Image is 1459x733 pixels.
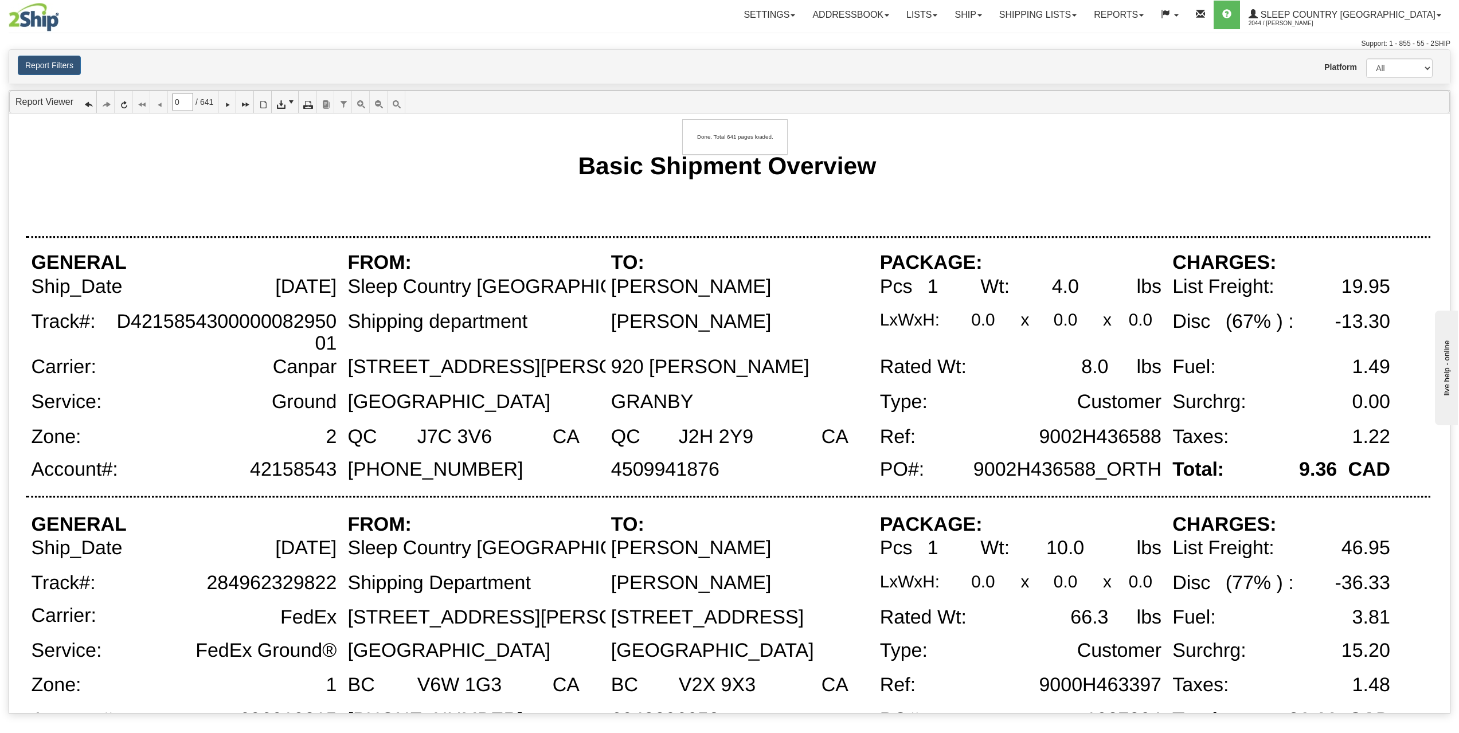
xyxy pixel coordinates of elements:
div: Basic Shipment Overview [578,152,876,179]
div: Carrier: [32,356,96,378]
div: TO: [611,252,644,274]
div: 8.0 [1081,356,1108,378]
div: Canpar [273,356,337,378]
div: List Freight: [1172,538,1274,559]
a: Export [272,91,299,113]
a: Settings [735,1,804,29]
div: Track#: [32,311,96,333]
div: 2 [326,426,337,448]
div: GENERAL [32,252,127,274]
div: FedEx [280,607,337,629]
span: 641 [200,96,213,108]
div: Wt: [980,276,1010,298]
div: 0.0 [971,311,995,330]
div: 920 [PERSON_NAME] [611,356,809,378]
div: [DATE] [275,276,337,298]
div: 1.48 [1352,675,1390,696]
div: Disc [1172,311,1210,333]
div: V2X 9X3 [679,675,756,696]
div: PO#: [880,459,925,481]
div: (77% ) : [1226,573,1294,594]
div: 0.0 [1054,573,1077,591]
div: Service: [32,640,102,662]
div: FedEx Ground® [195,640,337,662]
div: [PERSON_NAME] [611,538,772,559]
div: lbs [1137,538,1161,559]
div: x [1020,311,1029,330]
div: Customer [1077,391,1161,413]
a: Toggle Print Preview [254,91,272,113]
div: CA [822,675,848,696]
div: D4215854300000082950 [117,311,337,333]
div: 0.0 [1054,311,1077,330]
div: live help - online [9,10,106,18]
div: J2H 2Y9 [679,426,753,448]
div: x [1103,311,1112,330]
div: 42158543 [250,459,337,481]
div: Total: [1172,459,1224,481]
a: Refresh [115,91,132,113]
div: 284962329822 [206,573,337,594]
div: 1 [928,276,938,298]
div: [DATE] [275,538,337,559]
div: List Freight: [1172,276,1274,298]
div: Done. Total 641 pages loaded. [689,125,782,148]
div: Track#: [32,573,96,594]
div: PACKAGE: [880,252,983,274]
div: LxWxH: [880,311,940,330]
a: Report Viewer [15,97,73,107]
div: x [1020,573,1029,591]
div: 0.00 [1352,391,1390,413]
div: Surchrg: [1172,640,1246,662]
div: 31.11 [1288,710,1337,731]
div: 0.0 [971,573,995,591]
span: / [195,96,198,108]
div: 15.20 [1341,640,1390,662]
div: 10.0 [1046,538,1084,559]
div: GENERAL [32,514,127,536]
div: lbs [1137,276,1161,298]
div: Disc [1172,573,1210,594]
div: Zone: [32,675,81,696]
label: Platform [1324,61,1349,73]
span: Sleep Country [GEOGRAPHIC_DATA] [1258,10,1435,19]
div: Zone: [32,426,81,448]
div: GRANBY [611,391,694,413]
div: Customer [1077,640,1161,662]
div: 66.3 [1070,607,1108,629]
div: 1.22 [1352,426,1390,448]
div: Ref: [880,675,916,696]
div: Sleep Country [GEOGRAPHIC_DATA] [347,276,679,298]
div: Ship_Date [32,276,123,298]
div: Account#: [32,459,118,481]
div: lbs [1137,356,1161,378]
div: CAD [1348,459,1390,481]
a: Last Page [236,91,254,113]
div: 01 [315,333,337,355]
div: Rated Wt: [880,607,967,629]
div: FROM: [347,252,411,274]
div: [STREET_ADDRESS] [611,607,804,629]
div: [PERSON_NAME] [611,311,772,333]
div: Pcs [880,276,913,298]
div: lbs [1137,607,1161,629]
div: Fuel: [1172,356,1216,378]
div: Carrier: [32,605,96,627]
div: 9000H463397 [1039,675,1161,696]
a: Ship [946,1,990,29]
div: BC [611,675,638,696]
div: Ground [272,391,337,413]
div: 46.95 [1341,538,1390,559]
div: Fuel: [1172,607,1216,629]
div: QC [611,426,640,448]
div: 9.36 [1299,459,1337,481]
div: x [1103,573,1112,591]
a: Next Page [218,91,236,113]
div: [PHONE_NUMBER] [347,459,523,481]
div: Pcs [880,538,913,559]
div: Shipping department [347,311,527,333]
div: Shipping Department [347,573,530,594]
div: [PERSON_NAME] [611,276,772,298]
div: Surchrg: [1172,391,1246,413]
div: Ship_Date [32,538,123,559]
